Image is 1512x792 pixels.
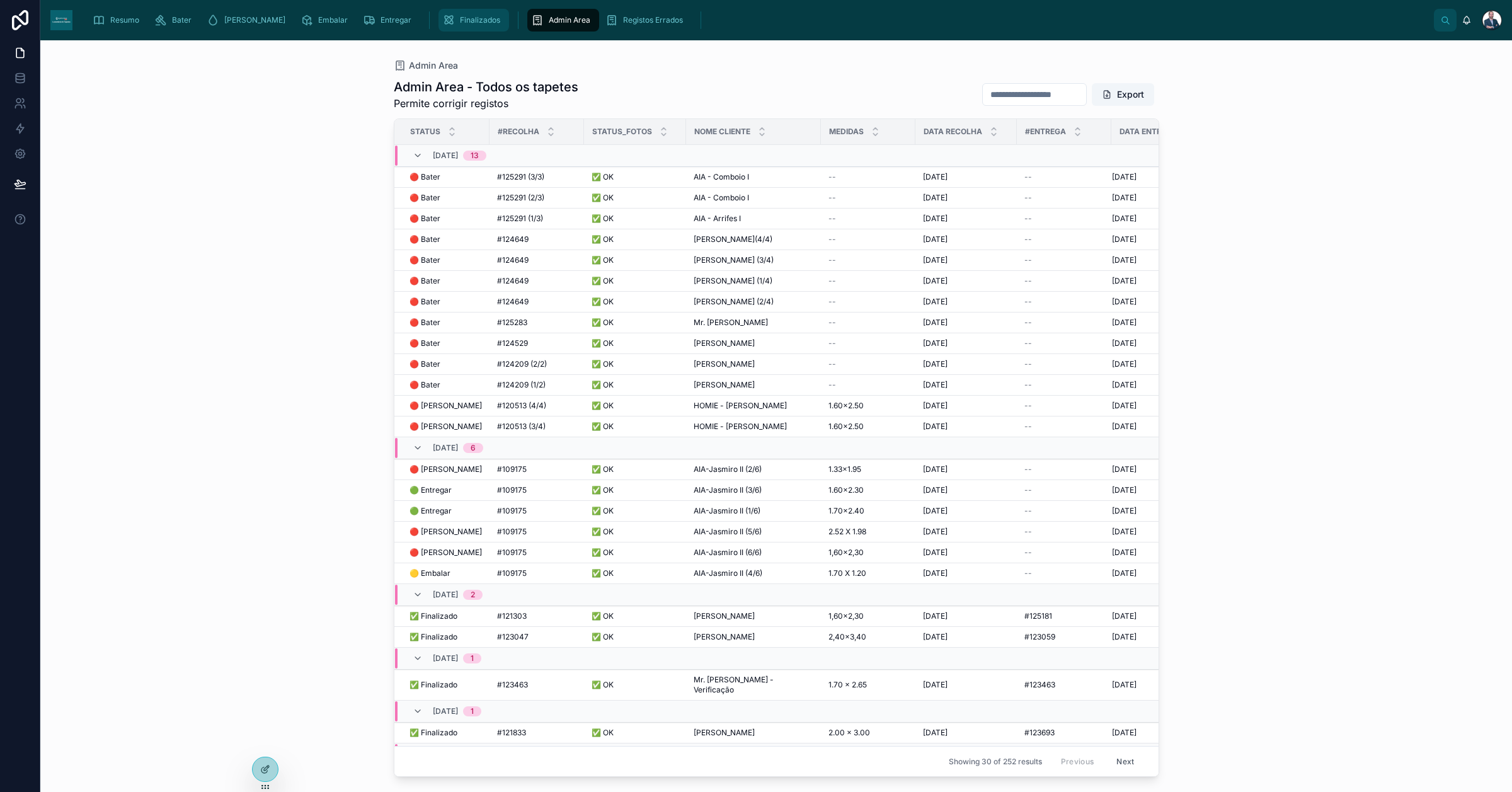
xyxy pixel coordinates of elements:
a: [DATE] [1112,276,1202,286]
a: 🔴 [PERSON_NAME] [409,464,482,474]
span: -- [1024,506,1032,516]
a: ✅ OK [592,172,679,182]
a: AIA - Comboio I [694,172,813,182]
span: Admin Area [409,59,458,72]
span: 🔴 [PERSON_NAME] [409,527,482,537]
span: [DATE] [1112,380,1137,390]
span: -- [828,380,836,390]
a: [PERSON_NAME] (1/4) [694,276,813,286]
span: -- [828,255,836,265]
a: -- [1024,276,1104,286]
a: [PERSON_NAME] (3/4) [694,255,813,265]
span: Finalizados [460,15,500,25]
span: [DATE] [923,234,948,244]
a: Bater [151,9,200,32]
span: [PERSON_NAME] [694,359,755,369]
span: ✅ OK [592,172,614,182]
a: -- [828,380,908,390]
span: #109175 [497,464,527,474]
span: #125291 (1/3) [497,214,543,224]
span: 2.52 X 1.98 [828,527,866,537]
span: [DATE] [1112,401,1137,411]
span: -- [1024,193,1032,203]
a: [DATE] [1112,172,1202,182]
span: ✅ OK [592,506,614,516]
a: -- [1024,172,1104,182]
span: [DATE] [1112,422,1137,432]
a: -- [828,255,908,265]
span: [PERSON_NAME] (1/4) [694,276,772,286]
span: [DATE] [923,527,948,537]
span: ✅ OK [592,234,614,244]
a: -- [1024,255,1104,265]
a: [DATE] [1112,193,1202,203]
a: 🔴 [PERSON_NAME] [409,548,482,558]
a: -- [828,172,908,182]
a: [DATE] [923,297,1009,307]
span: 1.70×2.40 [828,506,864,516]
a: #124649 [497,255,576,265]
span: [DATE] [1112,297,1137,307]
a: [DATE] [923,464,1009,474]
a: -- [828,297,908,307]
a: 🟢 Entregar [409,506,482,516]
a: -- [1024,214,1104,224]
span: #109175 [497,485,527,495]
a: AIA-Jasmiro II (5/6) [694,527,813,537]
a: [DATE] [923,338,1009,348]
a: 🔴 Bater [409,214,482,224]
a: -- [1024,380,1104,390]
span: [DATE] [1112,506,1137,516]
a: AIA-Jasmiro II (2/6) [694,464,813,474]
a: [PERSON_NAME] [694,359,813,369]
span: [DATE] [1112,359,1137,369]
a: [PERSON_NAME] [694,380,813,390]
span: Entregar [381,15,411,25]
span: ✅ OK [592,297,614,307]
span: #124209 (2/2) [497,359,547,369]
a: -- [828,276,908,286]
span: 🔴 Bater [409,338,440,348]
a: Mr. [PERSON_NAME] [694,318,813,328]
a: -- [1024,485,1104,495]
a: 🔴 [PERSON_NAME] [409,401,482,411]
span: [DATE] [1112,276,1137,286]
span: 1.60×2.30 [828,485,864,495]
span: ✅ OK [592,318,614,328]
a: 🔴 Bater [409,359,482,369]
span: -- [1024,338,1032,348]
a: [PERSON_NAME](4/4) [694,234,813,244]
a: [DATE] [1112,234,1202,244]
span: #124649 [497,297,529,307]
span: Bater [172,15,192,25]
span: [DATE] [923,297,948,307]
span: -- [1024,297,1032,307]
a: ✅ OK [592,234,679,244]
span: -- [828,172,836,182]
span: [DATE] [1112,172,1137,182]
span: ✅ OK [592,359,614,369]
span: #124649 [497,255,529,265]
span: [DATE] [923,172,948,182]
span: [PERSON_NAME] [694,380,755,390]
span: -- [828,318,836,328]
span: #124649 [497,234,529,244]
span: [DATE] [433,151,458,161]
a: 2.52 X 1.98 [828,527,908,537]
span: [DATE] [1112,318,1137,328]
span: -- [1024,255,1032,265]
a: [DATE] [923,214,1009,224]
span: [PERSON_NAME] (3/4) [694,255,774,265]
span: #124529 [497,338,528,348]
span: AIA-Jasmiro II (2/6) [694,464,762,474]
a: ✅ OK [592,485,679,495]
span: 1.60×2.50 [828,401,864,411]
a: [DATE] [923,318,1009,328]
a: [DATE] [1112,297,1202,307]
span: [DATE] [923,338,948,348]
span: HOMIE - [PERSON_NAME] [694,401,787,411]
a: ✅ OK [592,548,679,558]
a: [DATE] [923,359,1009,369]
